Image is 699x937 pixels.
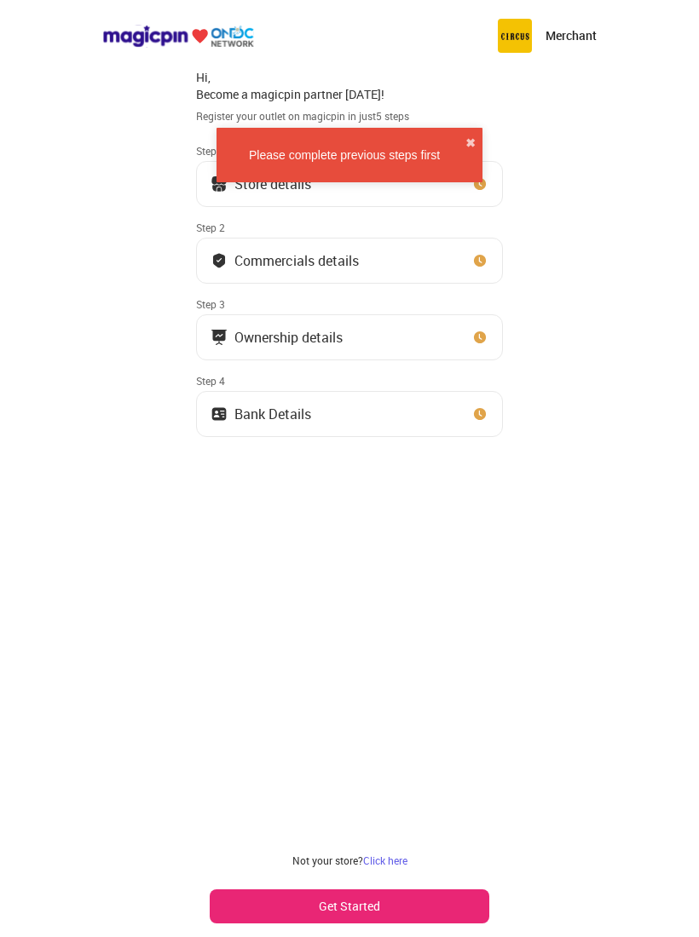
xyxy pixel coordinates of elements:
img: commercials_icon.983f7837.svg [211,329,228,346]
div: Please complete previous steps first [223,147,465,164]
div: Step 1 [196,144,503,158]
img: storeIcon.9b1f7264.svg [211,175,228,193]
button: Store details [196,161,503,207]
img: ondc-logo-new-small.8a59708e.svg [102,25,254,48]
button: close [465,135,476,152]
button: Commercials details [196,238,503,284]
button: Bank Details [196,391,503,437]
div: Register your outlet on magicpin in just 5 steps [196,109,503,124]
div: Bank Details [234,410,311,418]
div: Ownership details [234,333,343,342]
div: Step 4 [196,374,503,388]
img: circus.b677b59b.png [498,19,532,53]
div: Commercials details [234,256,359,265]
p: Merchant [546,27,597,44]
img: bank_details_tick.fdc3558c.svg [211,252,228,269]
div: Hi, Become a magicpin partner [DATE]! [196,69,503,102]
a: Click here [363,854,407,867]
img: clock_icon_new.67dbf243.svg [471,405,488,423]
img: clock_icon_new.67dbf243.svg [471,329,488,346]
div: Step 2 [196,221,503,234]
button: Get Started [210,889,489,923]
img: ownership_icon.37569ceb.svg [211,405,228,423]
button: Ownership details [196,314,503,360]
img: clock_icon_new.67dbf243.svg [471,252,488,269]
div: Step 3 [196,297,503,311]
span: Not your store? [292,854,363,867]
